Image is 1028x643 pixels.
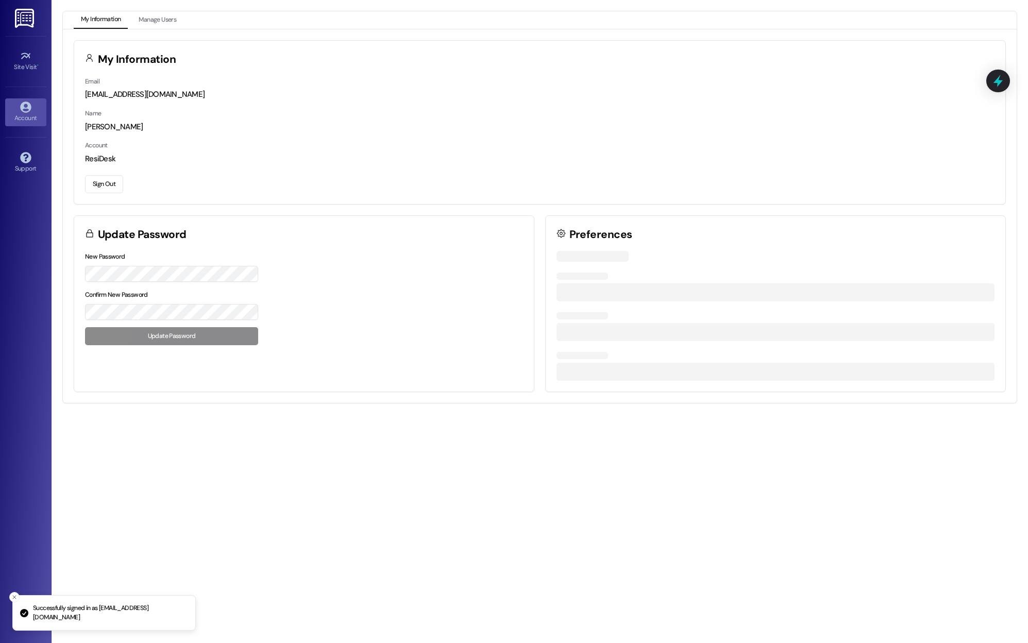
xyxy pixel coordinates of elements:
h3: My Information [98,54,176,65]
img: ResiDesk Logo [15,9,36,28]
a: Account [5,98,46,126]
button: Sign Out [85,175,123,193]
div: [EMAIL_ADDRESS][DOMAIN_NAME] [85,89,995,100]
h3: Preferences [569,229,632,240]
label: Account [85,141,108,149]
p: Successfully signed in as [EMAIL_ADDRESS][DOMAIN_NAME] [33,604,187,622]
div: [PERSON_NAME] [85,122,995,132]
div: ResiDesk [85,154,995,164]
button: Close toast [9,592,20,602]
label: Name [85,109,102,117]
button: My Information [74,11,128,29]
label: New Password [85,252,125,261]
span: • [37,62,39,69]
a: Site Visit • [5,47,46,75]
h3: Update Password [98,229,187,240]
label: Confirm New Password [85,291,148,299]
label: Email [85,77,99,86]
a: Support [5,149,46,177]
button: Manage Users [131,11,183,29]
